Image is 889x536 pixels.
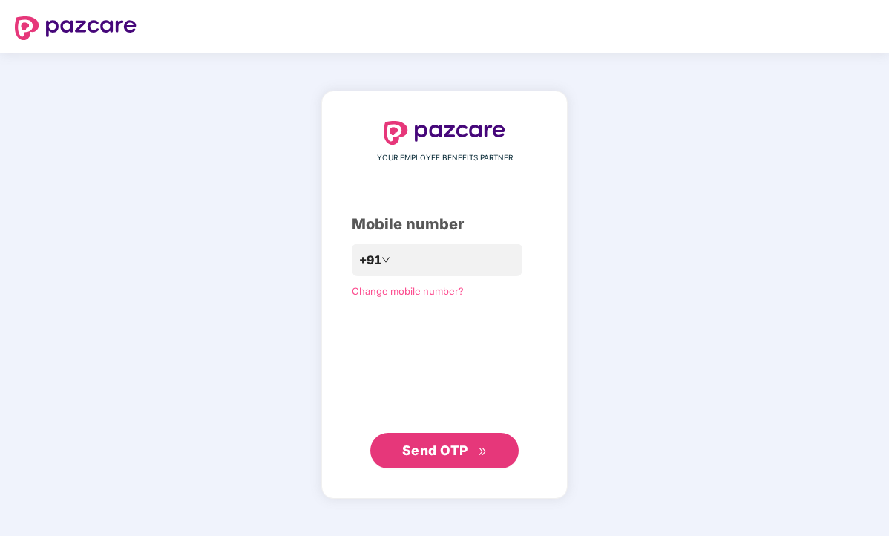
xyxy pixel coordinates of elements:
button: Send OTPdouble-right [370,433,519,468]
img: logo [384,121,505,145]
span: double-right [478,447,488,457]
span: Send OTP [402,442,468,458]
span: YOUR EMPLOYEE BENEFITS PARTNER [377,152,513,164]
div: Mobile number [352,213,537,236]
span: +91 [359,251,381,269]
span: down [381,255,390,264]
a: Change mobile number? [352,285,464,297]
img: logo [15,16,137,40]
